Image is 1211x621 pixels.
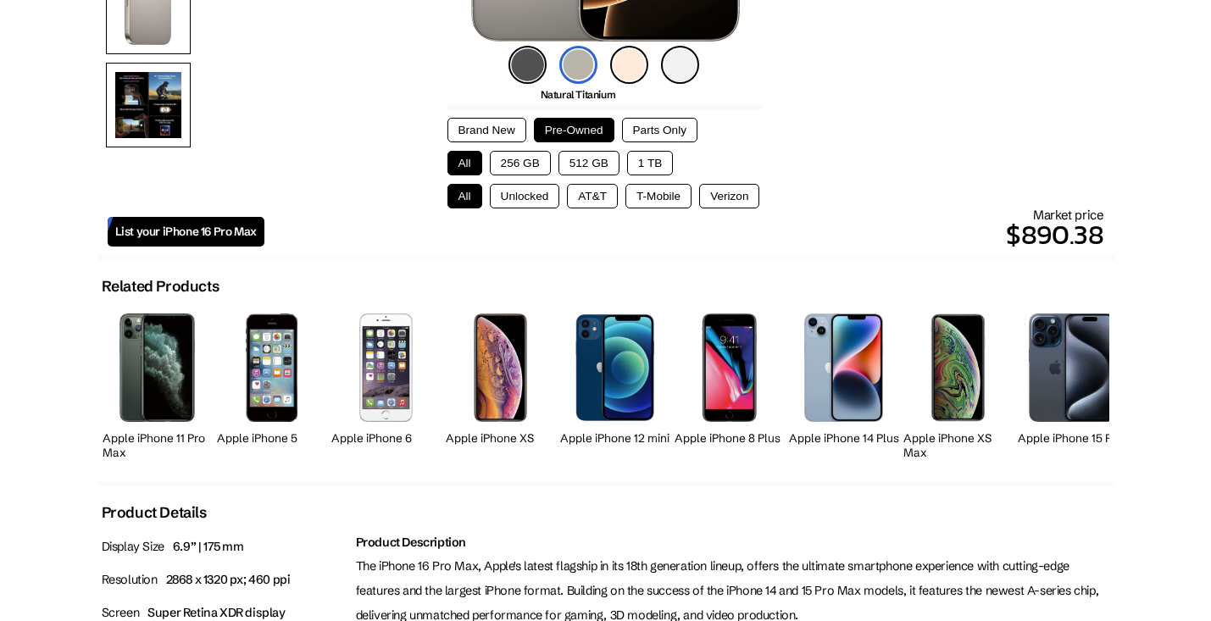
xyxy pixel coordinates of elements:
[1029,313,1117,422] img: iPhone 15 Pro
[508,46,547,84] img: black-titanium-icon
[264,214,1104,255] p: $890.38
[246,313,297,421] img: iPhone 5s
[359,313,413,421] img: iPhone 6
[534,118,614,142] button: Pre-Owned
[558,151,619,175] button: 512 GB
[701,313,757,421] img: iPhone 8 Plus
[490,184,560,208] button: Unlocked
[102,568,347,592] p: Resolution
[661,46,699,84] img: white-titanium-icon
[106,63,191,147] img: Features
[108,217,264,247] a: List your iPhone 16 Pro Max
[447,184,482,208] button: All
[147,605,285,620] span: Super Retina XDR display
[541,88,616,101] span: Natural Titanium
[166,572,291,587] span: 2868 x 1320 px; 460 ppi
[675,304,785,464] a: iPhone 8 Plus Apple iPhone 8 Plus
[331,431,442,446] h2: Apple iPhone 6
[625,184,692,208] button: T-Mobile
[675,431,785,446] h2: Apple iPhone 8 Plus
[610,46,648,84] img: desert-titanium-icon
[102,503,207,522] h2: Product Details
[1018,304,1128,464] a: iPhone 15 Pro Apple iPhone 15 Pro
[627,151,673,175] button: 1 TB
[217,431,327,446] h2: Apple iPhone 5
[804,313,883,421] img: iPhone 14 Plus
[173,539,244,554] span: 6.9” | 175 mm
[447,118,526,142] button: Brand New
[490,151,551,175] button: 256 GB
[119,313,195,422] img: iPhone 11 Pro Max
[446,431,556,446] h2: Apple iPhone XS
[115,225,257,239] span: List your iPhone 16 Pro Max
[622,118,697,142] button: Parts Only
[103,304,213,464] a: iPhone 11 Pro Max Apple iPhone 11 Pro Max
[567,184,618,208] button: AT&T
[560,431,670,446] h2: Apple iPhone 12 mini
[903,431,1014,460] h2: Apple iPhone XS Max
[699,184,759,208] button: Verizon
[331,304,442,464] a: iPhone 6 Apple iPhone 6
[102,535,347,559] p: Display Size
[103,431,213,460] h2: Apple iPhone 11 Pro Max
[102,277,219,296] h2: Related Products
[264,207,1104,255] div: Market price
[356,535,1110,550] h2: Product Description
[575,313,654,421] img: iPhone 12 mini
[1018,431,1128,446] h2: Apple iPhone 15 Pro
[560,304,670,464] a: iPhone 12 mini Apple iPhone 12 mini
[446,304,556,464] a: iPhone XS Apple iPhone XS
[217,304,327,464] a: iPhone 5s Apple iPhone 5
[789,304,899,464] a: iPhone 14 Plus Apple iPhone 14 Plus
[789,431,899,446] h2: Apple iPhone 14 Plus
[930,313,985,421] img: iPhone XS Max
[474,313,528,421] img: iPhone XS
[447,151,482,175] button: All
[559,46,597,84] img: natural-titanium-icon
[903,304,1014,464] a: iPhone XS Max Apple iPhone XS Max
